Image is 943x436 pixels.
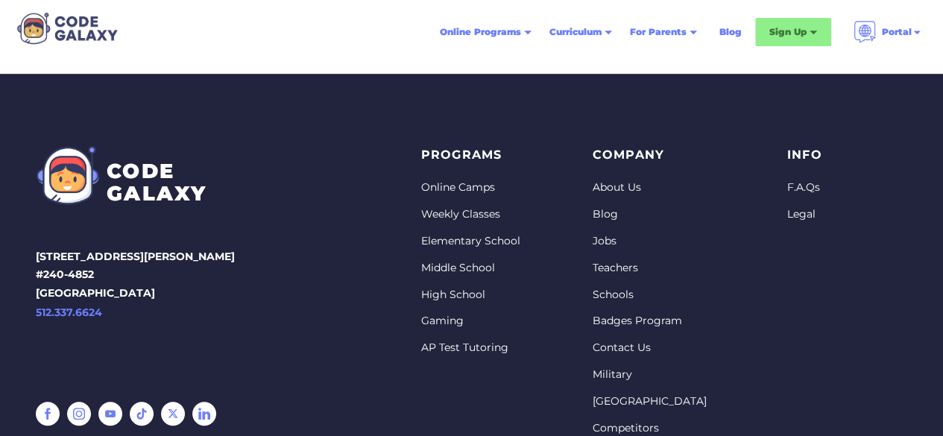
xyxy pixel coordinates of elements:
a: Gaming [421,314,520,329]
a: Blog [710,19,751,45]
a: Elementary School [421,234,520,249]
div: Curriculum [540,19,621,45]
div: Curriculum [549,25,602,40]
p: [STREET_ADDRESS][PERSON_NAME] #240-4852 [GEOGRAPHIC_DATA] [36,247,235,353]
a: High School [421,288,520,303]
a: Legal [787,207,822,222]
a: Military [593,367,715,382]
div: Sign Up [755,18,831,46]
a: F.A.Qs [787,180,822,195]
a: Contact Us [593,341,715,356]
div: Portal [882,25,912,40]
a: Jobs [593,234,715,249]
a: [GEOGRAPHIC_DATA] [593,394,715,409]
a: 512.337.6624 [36,303,235,322]
div: For Parents [621,19,706,45]
div: Portal [845,15,931,49]
p: info [787,145,822,165]
a: Teachers [593,261,715,276]
a: About Us [593,180,715,195]
a: Blog [593,207,715,222]
div: CODE GALAXY [107,160,206,205]
a: CODEGALAXY [36,145,235,205]
a: Competitors [593,421,715,436]
a: Badges Program [593,314,715,329]
a: Schools [593,288,715,303]
a: Middle School [421,261,520,276]
div: Online Programs [440,25,521,40]
div: Sign Up [769,25,807,40]
a: Online Camps [421,180,520,195]
p: Company [593,145,715,165]
p: PROGRAMS [421,145,520,165]
div: For Parents [630,25,687,40]
a: Weekly Classes [421,207,520,222]
div: Online Programs [431,19,540,45]
a: AP Test Tutoring [421,341,520,356]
